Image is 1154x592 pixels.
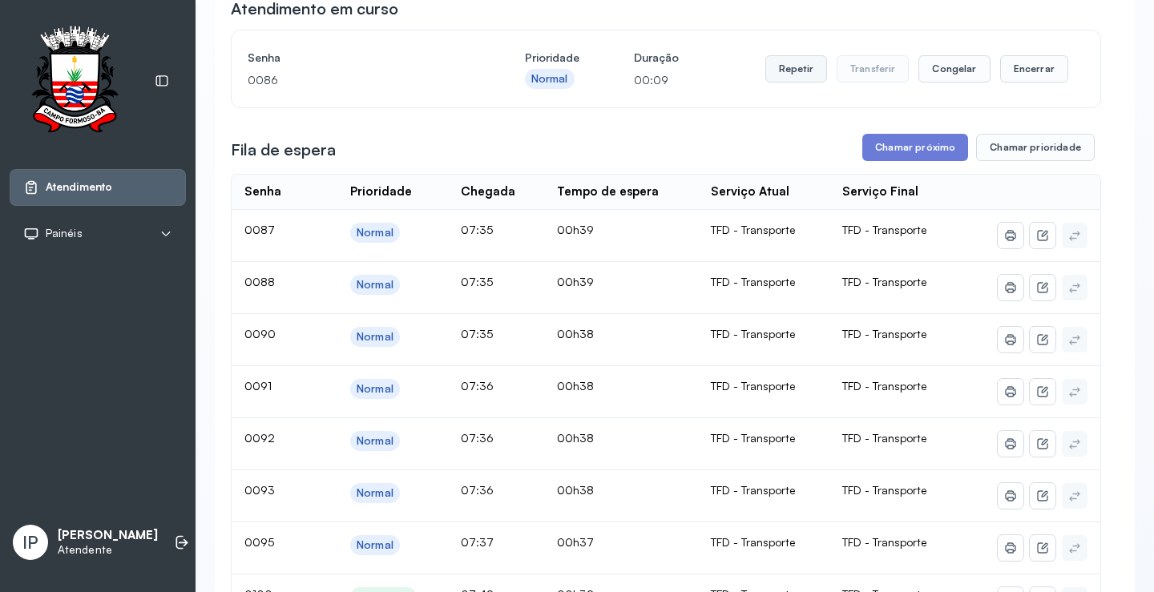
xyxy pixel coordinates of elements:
[557,379,594,393] span: 00h38
[837,55,910,83] button: Transferir
[531,72,568,86] div: Normal
[244,223,275,236] span: 0087
[23,179,172,195] a: Atendimento
[357,538,393,552] div: Normal
[976,134,1095,161] button: Chamar prioridade
[461,379,494,393] span: 07:36
[842,327,926,340] span: TFD - Transporte
[244,483,275,497] span: 0093
[557,275,594,288] span: 00h39
[244,184,281,199] div: Senha
[461,275,493,288] span: 07:35
[711,535,817,550] div: TFD - Transporte
[711,483,817,497] div: TFD - Transporte
[711,379,817,393] div: TFD - Transporte
[918,55,990,83] button: Congelar
[17,26,132,137] img: Logotipo do estabelecimento
[842,379,926,393] span: TFD - Transporte
[711,275,817,289] div: TFD - Transporte
[862,134,968,161] button: Chamar próximo
[357,434,393,448] div: Normal
[461,327,493,340] span: 07:35
[557,431,594,445] span: 00h38
[248,69,470,91] p: 0086
[46,180,112,194] span: Atendimento
[58,528,158,543] p: [PERSON_NAME]
[461,431,494,445] span: 07:36
[244,275,275,288] span: 0088
[711,327,817,341] div: TFD - Transporte
[765,55,827,83] button: Repetir
[244,535,274,549] span: 0095
[244,431,275,445] span: 0092
[557,327,594,340] span: 00h38
[525,46,579,69] h4: Prioridade
[248,46,470,69] h4: Senha
[711,431,817,445] div: TFD - Transporte
[711,184,789,199] div: Serviço Atual
[842,535,926,549] span: TFD - Transporte
[58,543,158,557] p: Atendente
[557,223,594,236] span: 00h39
[711,223,817,237] div: TFD - Transporte
[842,431,926,445] span: TFD - Transporte
[842,275,926,288] span: TFD - Transporte
[634,46,679,69] h4: Duração
[357,330,393,344] div: Normal
[461,535,494,549] span: 07:37
[244,327,276,340] span: 0090
[461,223,493,236] span: 07:35
[1000,55,1068,83] button: Encerrar
[557,184,659,199] div: Tempo de espera
[357,226,393,240] div: Normal
[557,535,594,549] span: 00h37
[842,184,918,199] div: Serviço Final
[842,223,926,236] span: TFD - Transporte
[357,486,393,500] div: Normal
[461,483,494,497] span: 07:36
[231,139,336,161] h3: Fila de espera
[461,184,515,199] div: Chegada
[357,278,393,292] div: Normal
[350,184,412,199] div: Prioridade
[46,227,83,240] span: Painéis
[357,382,393,396] div: Normal
[842,483,926,497] span: TFD - Transporte
[244,379,272,393] span: 0091
[634,69,679,91] p: 00:09
[557,483,594,497] span: 00h38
